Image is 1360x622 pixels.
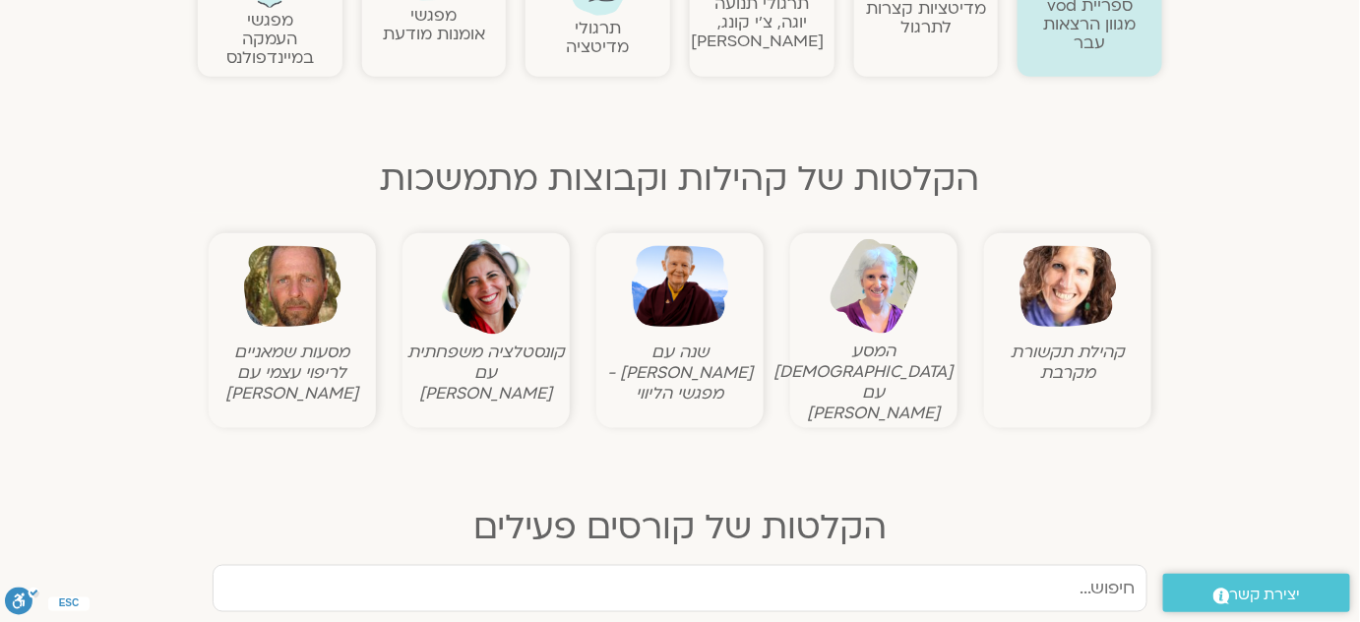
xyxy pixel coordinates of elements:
figcaption: קונסטלציה משפחתית עם [PERSON_NAME] [407,342,565,404]
a: מפגשיהעמקה במיינדפולנס [226,9,314,69]
a: יצירת קשר [1163,574,1350,612]
input: חיפוש... [213,565,1147,612]
a: מפגשיאומנות מודעת [383,4,485,45]
h2: הקלטות של קהילות וקבוצות מתמשכות [198,159,1162,199]
figcaption: המסע [DEMOGRAPHIC_DATA] עם [PERSON_NAME] [795,341,953,423]
figcaption: מסעות שמאניים לריפוי עצמי עם [PERSON_NAME] [214,342,371,404]
figcaption: קהילת תקשורת מקרבת [989,342,1146,383]
a: תרגולימדיטציה [567,17,630,58]
h2: הקלטות של קורסים פעילים [198,508,1162,547]
span: יצירת קשר [1230,582,1301,608]
figcaption: שנה עם [PERSON_NAME] - מפגשי הליווי [601,342,759,404]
